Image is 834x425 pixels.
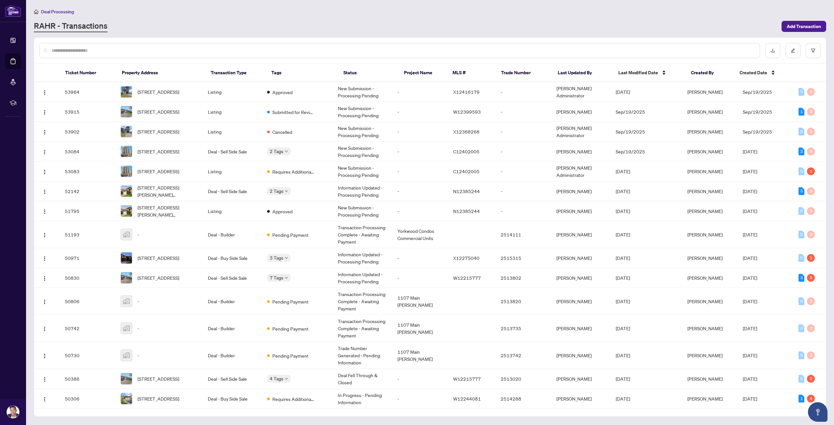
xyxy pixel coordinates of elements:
td: Deal - Sell Side Sale [203,142,262,162]
td: Transaction Processing Complete - Awaiting Payment [333,315,392,342]
span: home [34,9,38,14]
div: 5 [807,274,815,282]
span: down [285,190,288,193]
td: 1107 Main [PERSON_NAME] [392,288,448,315]
span: W12215777 [453,275,481,281]
td: - [496,82,551,102]
span: - [137,298,139,305]
td: [PERSON_NAME] [551,201,611,221]
td: [PERSON_NAME] [551,248,611,268]
td: Deal - Buy Side Sale [203,389,262,409]
div: 5 [798,187,804,195]
span: filter [811,48,815,53]
span: 7 Tags [270,274,283,281]
button: Logo [39,166,50,177]
span: - [137,231,139,238]
div: 3 [798,274,804,282]
img: Profile Icon [7,406,19,418]
span: [STREET_ADDRESS][PERSON_NAME][PERSON_NAME] [137,184,197,198]
td: New Submission - Processing Pending [333,82,392,102]
span: Submitted for Review [272,108,315,116]
button: Logo [39,253,50,263]
td: 1107 Main [PERSON_NAME] [392,315,448,342]
th: Property Address [117,64,206,82]
td: 50386 [60,369,115,389]
td: New Submission - Processing Pending [333,142,392,162]
span: [DATE] [616,255,630,261]
th: Created By [686,64,734,82]
button: filter [806,43,821,58]
td: - [392,369,448,389]
span: 3 Tags [270,254,283,262]
span: N12385244 [453,208,480,214]
td: Information Updated - Processing Pending [333,181,392,201]
img: thumbnail-img [121,323,132,334]
td: New Submission - Processing Pending [333,201,392,221]
span: [PERSON_NAME] [687,325,723,331]
span: Created Date [740,69,767,76]
span: Approved [272,89,293,96]
button: download [765,43,780,58]
img: thumbnail-img [121,296,132,307]
td: 50806 [60,288,115,315]
span: [PERSON_NAME] [687,109,723,115]
img: Logo [42,209,47,214]
div: 2 [798,148,804,155]
td: Deal - Builder [203,315,262,342]
div: 1 [798,108,804,116]
button: Logo [39,273,50,283]
span: C12402005 [453,168,480,174]
td: Deal - Sell Side Sale [203,181,262,201]
button: Logo [39,323,50,333]
td: - [392,181,448,201]
span: [DATE] [743,232,757,237]
img: thumbnail-img [121,252,132,263]
span: [DATE] [743,188,757,194]
th: Ticket Number [60,64,117,82]
img: Logo [42,397,47,402]
img: thumbnail-img [121,126,132,137]
th: Created Date [734,64,791,82]
th: Transaction Type [206,64,266,82]
span: [PERSON_NAME] [687,232,723,237]
span: [DATE] [743,396,757,402]
div: 0 [807,88,815,96]
td: 2513820 [496,288,551,315]
td: 2513742 [496,342,551,369]
td: [PERSON_NAME] [551,288,611,315]
td: 50971 [60,248,115,268]
span: Sep/19/2025 [616,109,645,115]
td: [PERSON_NAME] [551,315,611,342]
div: 0 [798,207,804,215]
div: 0 [807,297,815,305]
td: - [496,102,551,122]
td: Information Updated - Processing Pending [333,248,392,268]
div: 0 [807,231,815,238]
span: [DATE] [743,352,757,358]
span: W12244081 [453,396,481,402]
div: 1 [807,167,815,175]
td: [PERSON_NAME] [551,181,611,201]
span: [DATE] [743,325,757,331]
span: [DATE] [616,275,630,281]
span: [DATE] [743,168,757,174]
img: Logo [42,299,47,305]
td: [PERSON_NAME] [551,342,611,369]
span: [STREET_ADDRESS] [137,254,179,262]
td: - [496,181,551,201]
button: Add Transaction [782,21,826,32]
span: X12368268 [453,129,480,135]
span: W12215777 [453,376,481,382]
img: thumbnail-img [121,106,132,117]
span: Sep/19/2025 [616,149,645,154]
td: Deal - Sell Side Sale [203,369,262,389]
div: 0 [798,324,804,332]
button: Logo [39,374,50,384]
th: Last Modified Date [613,64,686,82]
img: Logo [42,189,47,194]
span: down [285,276,288,279]
td: Listing [203,122,262,142]
td: [PERSON_NAME] Administrator [551,162,611,181]
span: Approved [272,208,293,215]
span: Requires Additional Docs [272,395,315,403]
